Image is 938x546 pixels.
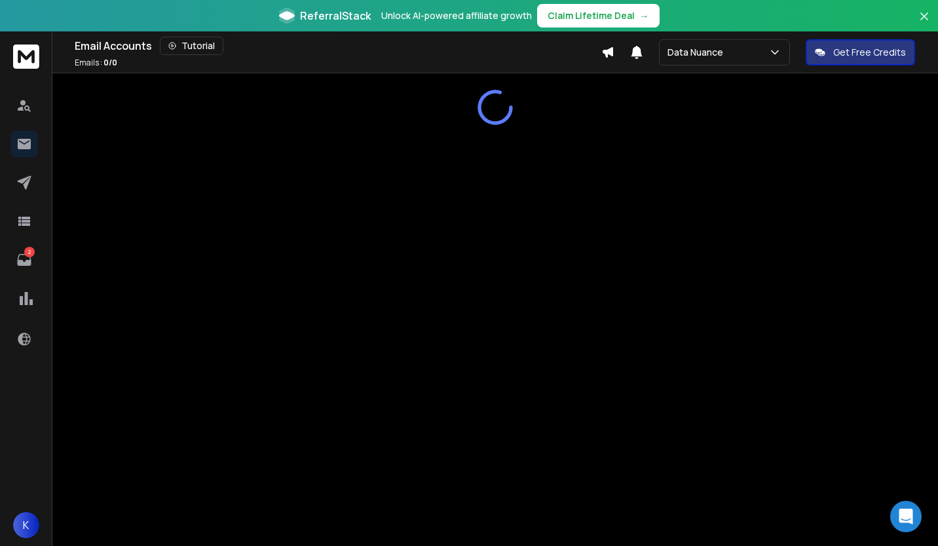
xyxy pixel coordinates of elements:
button: Tutorial [160,37,223,55]
button: Close banner [916,8,933,39]
a: 2 [11,247,37,273]
p: 2 [24,247,35,257]
button: Get Free Credits [806,39,915,65]
p: Emails : [75,58,117,68]
button: K [13,512,39,538]
p: Get Free Credits [833,46,906,59]
span: 0 / 0 [103,57,117,68]
div: Email Accounts [75,37,601,55]
p: Data Nuance [667,46,728,59]
p: Unlock AI-powered affiliate growth [381,9,532,22]
span: ReferralStack [300,8,371,24]
div: Open Intercom Messenger [890,501,922,532]
span: → [640,9,649,22]
button: Claim Lifetime Deal→ [537,4,660,27]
